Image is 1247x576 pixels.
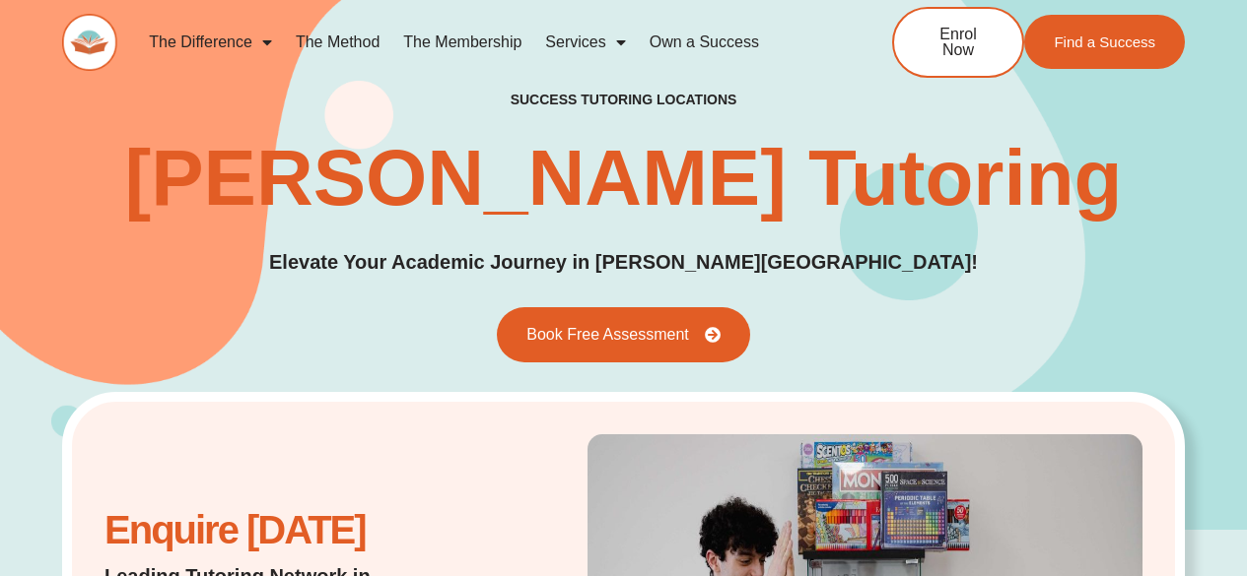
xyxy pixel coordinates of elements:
span: Book Free Assessment [526,327,689,343]
a: The Difference [137,20,284,65]
h2: Enquire [DATE] [104,518,469,543]
a: The Membership [391,20,533,65]
span: Enrol Now [924,27,993,58]
a: Enrol Now [892,7,1024,78]
p: Elevate Your Academic Journey in [PERSON_NAME][GEOGRAPHIC_DATA]! [269,247,978,278]
a: Book Free Assessment [497,307,750,362]
a: Services [533,20,637,65]
h1: [PERSON_NAME] Tutoring [125,139,1123,218]
a: The Method [284,20,391,65]
nav: Menu [137,20,827,65]
a: Own a Success [638,20,771,65]
span: Find a Success [1054,34,1155,49]
a: Find a Success [1024,15,1185,69]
